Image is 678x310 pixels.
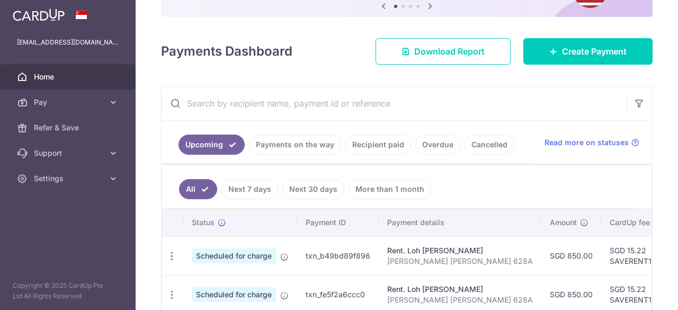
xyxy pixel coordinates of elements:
[179,179,217,199] a: All
[379,209,541,236] th: Payment details
[221,179,278,199] a: Next 7 days
[34,173,104,184] span: Settings
[34,148,104,158] span: Support
[13,8,65,21] img: CardUp
[345,135,411,155] a: Recipient paid
[349,179,431,199] a: More than 1 month
[545,137,639,148] a: Read more on statuses
[249,135,341,155] a: Payments on the way
[162,86,627,120] input: Search by recipient name, payment id or reference
[192,287,276,302] span: Scheduled for charge
[465,135,514,155] a: Cancelled
[387,295,533,305] p: [PERSON_NAME] [PERSON_NAME] 628A
[387,284,533,295] div: Rent. Loh [PERSON_NAME]
[601,236,670,275] td: SGD 15.22 SAVERENT179
[376,38,511,65] a: Download Report
[161,42,292,61] h4: Payments Dashboard
[17,37,119,48] p: [EMAIL_ADDRESS][DOMAIN_NAME]
[34,122,104,133] span: Refer & Save
[387,245,533,256] div: Rent. Loh [PERSON_NAME]
[545,137,629,148] span: Read more on statuses
[550,217,577,228] span: Amount
[179,135,245,155] a: Upcoming
[523,38,653,65] a: Create Payment
[562,45,627,58] span: Create Payment
[610,217,650,228] span: CardUp fee
[192,217,215,228] span: Status
[415,135,460,155] a: Overdue
[192,249,276,263] span: Scheduled for charge
[282,179,344,199] a: Next 30 days
[541,236,601,275] td: SGD 850.00
[387,256,533,267] p: [PERSON_NAME] [PERSON_NAME] 628A
[34,97,104,108] span: Pay
[297,236,379,275] td: txn_b49bd89f896
[414,45,485,58] span: Download Report
[34,72,104,82] span: Home
[297,209,379,236] th: Payment ID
